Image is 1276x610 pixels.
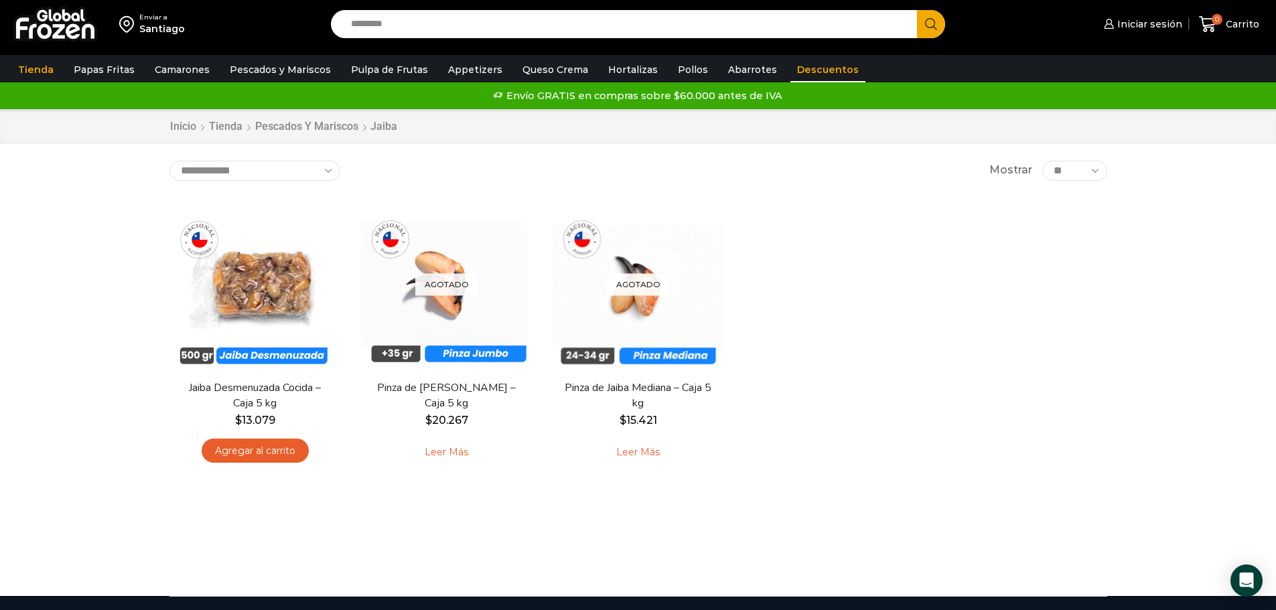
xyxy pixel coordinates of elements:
[169,161,340,181] select: Pedido de la tienda
[148,57,216,82] a: Camarones
[202,439,309,463] a: Agregar al carrito: “Jaiba Desmenuzada Cocida - Caja 5 kg”
[595,439,681,467] a: Leé más sobre “Pinza de Jaiba Mediana - Caja 5 kg”
[425,414,432,427] span: $
[139,22,185,35] div: Santiago
[415,273,478,295] p: Agotado
[917,10,945,38] button: Search button
[721,57,784,82] a: Abarrotes
[620,414,626,427] span: $
[11,57,60,82] a: Tienda
[425,414,468,427] bdi: 20.267
[790,57,865,82] a: Descuentos
[1222,17,1259,31] span: Carrito
[516,57,595,82] a: Queso Crema
[369,380,523,411] a: Pinza de [PERSON_NAME] – Caja 5 kg
[989,163,1032,178] span: Mostrar
[601,57,664,82] a: Hortalizas
[67,57,141,82] a: Papas Fritas
[441,57,509,82] a: Appetizers
[671,57,715,82] a: Pollos
[561,380,715,411] a: Pinza de Jaiba Mediana – Caja 5 kg
[607,273,670,295] p: Agotado
[370,120,397,133] h1: Jaiba
[178,380,332,411] a: Jaiba Desmenuzada Cocida – Caja 5 kg
[223,57,338,82] a: Pescados y Mariscos
[1212,14,1222,25] span: 0
[169,119,197,135] a: Inicio
[255,119,359,135] a: Pescados y Mariscos
[620,414,657,427] bdi: 15.421
[208,119,243,135] a: Tienda
[1114,17,1182,31] span: Iniciar sesión
[139,13,185,22] div: Enviar a
[235,414,242,427] span: $
[1101,11,1182,37] a: Iniciar sesión
[235,414,275,427] bdi: 13.079
[404,439,489,467] a: Leé más sobre “Pinza de Jaiba Jumbo - Caja 5 kg”
[344,57,435,82] a: Pulpa de Frutas
[1230,564,1263,597] div: Open Intercom Messenger
[169,119,397,135] nav: Breadcrumb
[1196,9,1263,40] a: 0 Carrito
[119,13,139,35] img: address-field-icon.svg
